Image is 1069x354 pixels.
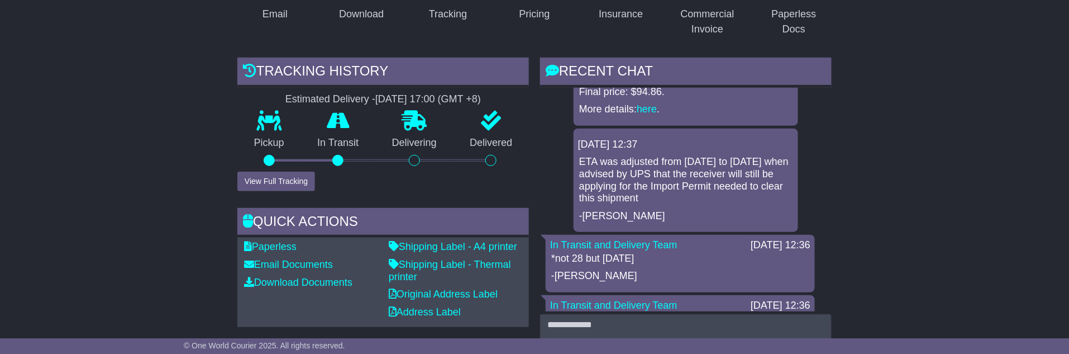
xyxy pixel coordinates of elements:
[550,300,677,311] a: In Transit and Delivery Team
[540,58,832,88] div: RECENT CHAT
[339,7,384,22] div: Download
[237,172,315,191] button: View Full Tracking
[237,93,529,106] div: Estimated Delivery -
[375,137,454,149] p: Delivering
[184,341,345,350] span: © One World Courier 2025. All rights reserved.
[519,7,550,22] div: Pricing
[389,306,461,318] a: Address Label
[375,93,481,106] div: [DATE] 17:00 (GMT +8)
[578,139,794,151] div: [DATE] 12:37
[751,239,810,252] div: [DATE] 12:36
[550,239,677,251] a: In Transit and Delivery Team
[389,289,498,300] a: Original Address Label
[244,277,352,288] a: Download Documents
[751,300,810,312] div: [DATE] 12:36
[244,241,297,252] a: Paperless
[389,259,511,282] a: Shipping Label - Thermal printer
[551,253,809,265] p: *not 28 but [DATE]
[579,156,793,204] p: ETA was adjusted from [DATE] to [DATE] when advised by UPS that the receiver will still be applyi...
[237,58,529,88] div: Tracking history
[454,137,529,149] p: Delivered
[599,7,643,22] div: Insurance
[263,7,288,22] div: Email
[579,86,793,98] p: Final price: $94.86.
[237,137,301,149] p: Pickup
[237,208,529,238] div: Quick Actions
[579,210,793,223] p: -[PERSON_NAME]
[551,270,809,282] p: -[PERSON_NAME]
[677,7,738,37] div: Commercial Invoice
[389,241,517,252] a: Shipping Label - A4 printer
[579,103,793,116] p: More details: .
[301,137,376,149] p: In Transit
[763,7,824,37] div: Paperless Docs
[429,7,467,22] div: Tracking
[637,103,657,115] a: here
[244,259,333,270] a: Email Documents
